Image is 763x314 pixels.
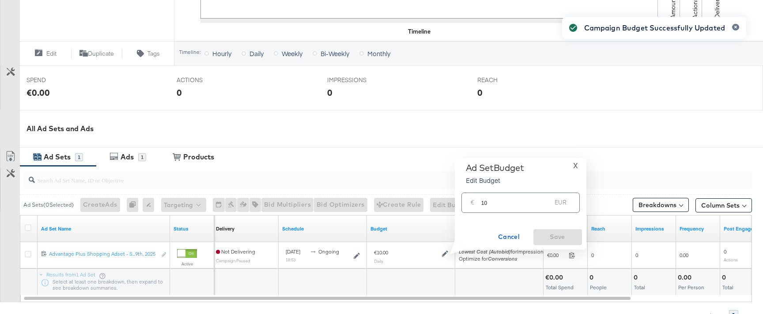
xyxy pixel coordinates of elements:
sub: Daily [374,258,383,264]
span: Total [634,284,645,291]
div: Optimize for [459,255,546,262]
button: Edit [19,48,71,59]
div: 0 [127,198,143,212]
div: EUR [551,197,570,212]
div: Campaign Budget Successfully Updated [584,23,725,33]
span: for Impressions [459,248,546,255]
div: €0.00 [26,86,50,99]
a: Shows when your Ad Set is scheduled to deliver. [282,225,363,232]
div: €10.00 [374,249,388,256]
span: ongoing [318,248,339,255]
a: Shows the current state of your Ad Set. [174,225,211,232]
sub: Campaign Paused [216,258,250,263]
span: IMPRESSIONS [327,76,393,84]
div: Ad Set Budget [466,163,524,173]
sub: 18:53 [286,257,295,262]
div: 0 [327,86,332,99]
div: € [467,197,478,212]
span: Bi-Weekly [321,49,349,58]
p: Edit Budget [466,176,524,185]
div: 0.00 [678,273,694,282]
div: All Ad Sets and Ads [26,124,763,134]
span: Tags [147,49,160,58]
span: Duplicate [88,49,114,58]
span: Per Person [678,284,704,291]
span: People [590,284,607,291]
a: Shows the current budget of Ad Set. [370,225,452,232]
div: 1 [138,153,146,161]
div: 0 [634,273,640,282]
button: Duplicate [71,48,123,59]
button: Cancel [485,229,533,245]
span: Daily [249,49,264,58]
div: 0 [177,86,182,99]
div: 0 [722,273,729,282]
div: Delivery [216,225,234,232]
span: Not Delivering [216,248,255,255]
span: Cancel [488,231,530,242]
input: Enter your budget [481,189,551,208]
a: Your Ad Set name. [41,225,166,232]
span: Total Spend [546,284,574,291]
span: Edit [46,49,57,58]
div: 0 [589,273,596,282]
span: REACH [477,76,544,84]
span: Total [722,284,733,291]
div: 0 [477,86,483,99]
input: Search Ad Set Name, ID or Objective [35,168,686,185]
em: Conversions [488,255,517,262]
span: Monthly [367,49,390,58]
label: Active [177,261,197,267]
div: Products [183,152,214,162]
span: SPEND [26,76,93,84]
div: Ad Sets [44,152,71,162]
a: Advantage Plus Shopping Adset - S...9th, 2025 [49,250,156,260]
div: €0.00 [545,273,566,282]
div: Ad Sets ( 0 Selected) [23,201,74,209]
span: ACTIONS [177,76,243,84]
a: Reflects the ability of your Ad Set to achieve delivery based on ad states, schedule and budget. [216,225,234,232]
div: Timeline: [179,49,201,55]
div: Advantage Plus Shopping Adset - S...9th, 2025 [49,250,156,257]
span: Weekly [282,49,302,58]
div: 1 [75,153,83,161]
div: Ads [121,152,134,162]
span: Hourly [212,49,231,58]
em: Lowest Cost (Autobid) [459,248,511,255]
span: [DATE] [286,248,300,255]
button: Tags [122,48,174,59]
span: €0.00 [547,252,565,258]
